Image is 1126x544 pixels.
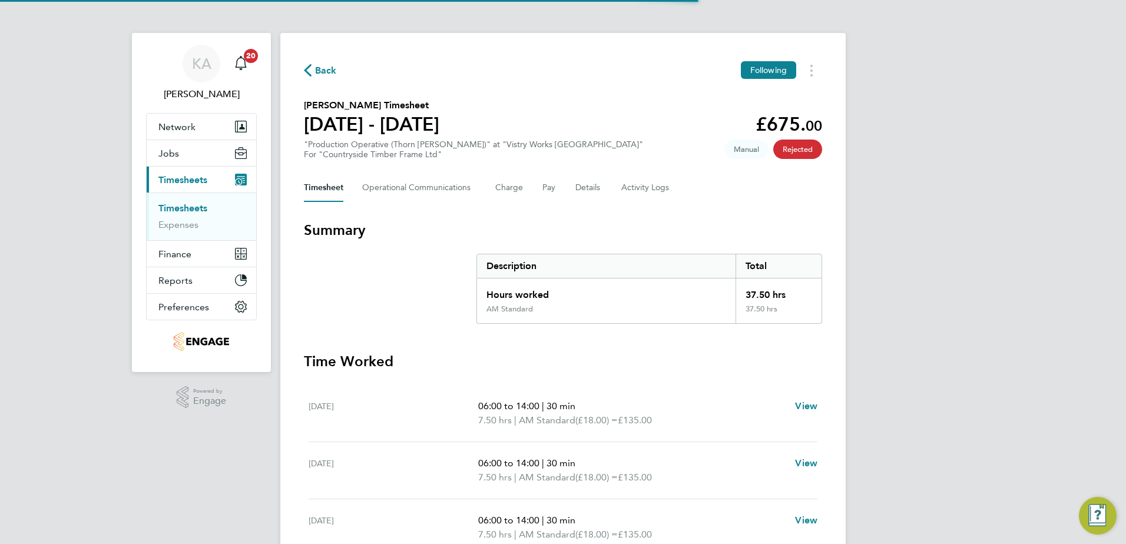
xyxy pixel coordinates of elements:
div: Description [477,254,736,278]
span: AM Standard [519,470,575,485]
div: 37.50 hrs [736,304,822,323]
a: Powered byEngage [177,386,227,409]
div: Total [736,254,822,278]
span: 7.50 hrs [478,414,512,426]
span: Jobs [158,148,179,159]
span: £135.00 [618,472,652,483]
span: | [514,414,516,426]
span: (£18.00) = [575,529,618,540]
button: Timesheet [304,174,343,202]
button: Timesheets Menu [801,61,822,79]
h3: Time Worked [304,352,822,371]
a: KA[PERSON_NAME] [146,45,257,101]
span: 06:00 to 14:00 [478,400,539,412]
span: £135.00 [618,414,652,426]
span: Finance [158,248,191,260]
span: (£18.00) = [575,472,618,483]
div: Summary [476,254,822,324]
div: Timesheets [147,193,256,240]
span: | [514,529,516,540]
span: 7.50 hrs [478,472,512,483]
span: 06:00 to 14:00 [478,515,539,526]
div: AM Standard [486,304,533,314]
span: AM Standard [519,528,575,542]
span: Preferences [158,301,209,313]
button: Jobs [147,140,256,166]
a: View [795,456,817,470]
button: Pay [542,174,557,202]
span: | [542,457,544,469]
span: This timesheet was manually created. [724,140,769,159]
span: | [514,472,516,483]
a: View [795,513,817,528]
span: 30 min [547,400,575,412]
app-decimal: £675. [756,113,822,135]
span: Engage [193,396,226,406]
div: "Production Operative (Thorn [PERSON_NAME])" at "Vistry Works [GEOGRAPHIC_DATA]" [304,140,643,160]
span: Reports [158,275,193,286]
span: 30 min [547,515,575,526]
nav: Main navigation [132,33,271,372]
button: Engage Resource Center [1079,497,1117,535]
span: Back [315,64,337,78]
img: thornbaker-logo-retina.png [174,332,228,351]
div: [DATE] [309,456,478,485]
h1: [DATE] - [DATE] [304,112,439,136]
span: Following [750,65,787,75]
span: Network [158,121,196,132]
button: Back [304,63,337,78]
span: This timesheet has been rejected. [773,140,822,159]
span: AM Standard [519,413,575,427]
span: | [542,515,544,526]
span: View [795,400,817,412]
span: 7.50 hrs [478,529,512,540]
a: 20 [229,45,253,82]
button: Finance [147,241,256,267]
span: 00 [806,117,822,134]
span: Powered by [193,386,226,396]
span: (£18.00) = [575,414,618,426]
button: Network [147,114,256,140]
a: Expenses [158,219,198,230]
span: | [542,400,544,412]
div: [DATE] [309,399,478,427]
button: Charge [495,174,524,202]
h2: [PERSON_NAME] Timesheet [304,98,439,112]
span: 06:00 to 14:00 [478,457,539,469]
span: KA [192,56,211,71]
span: Kerry Asawla [146,87,257,101]
span: 30 min [547,457,575,469]
a: View [795,399,817,413]
h3: Summary [304,221,822,240]
span: Timesheets [158,174,207,185]
div: 37.50 hrs [736,278,822,304]
span: View [795,457,817,469]
button: Operational Communications [362,174,476,202]
button: Details [575,174,602,202]
a: Go to home page [146,332,257,351]
button: Activity Logs [621,174,671,202]
button: Timesheets [147,167,256,193]
span: View [795,515,817,526]
div: [DATE] [309,513,478,542]
span: 20 [244,49,258,63]
button: Following [741,61,796,79]
a: Timesheets [158,203,207,214]
span: £135.00 [618,529,652,540]
div: For "Countryside Timber Frame Ltd" [304,150,643,160]
button: Reports [147,267,256,293]
div: Hours worked [477,278,736,304]
button: Preferences [147,294,256,320]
